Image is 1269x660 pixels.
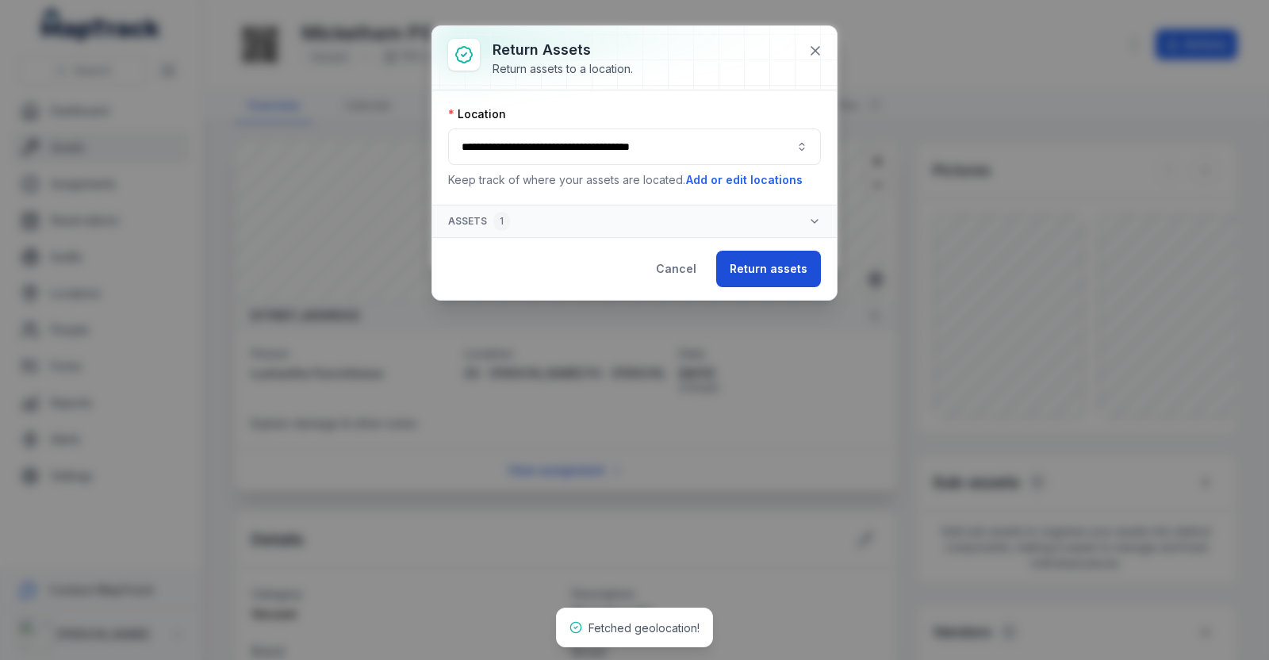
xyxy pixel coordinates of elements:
[588,621,700,635] span: Fetched geolocation!
[448,171,821,189] p: Keep track of where your assets are located.
[493,39,633,61] h3: Return assets
[493,61,633,77] div: Return assets to a location.
[716,251,821,287] button: Return assets
[493,212,510,231] div: 1
[685,171,803,189] button: Add or edit locations
[448,212,510,231] span: Assets
[448,106,506,122] label: Location
[642,251,710,287] button: Cancel
[432,205,837,237] button: Assets1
